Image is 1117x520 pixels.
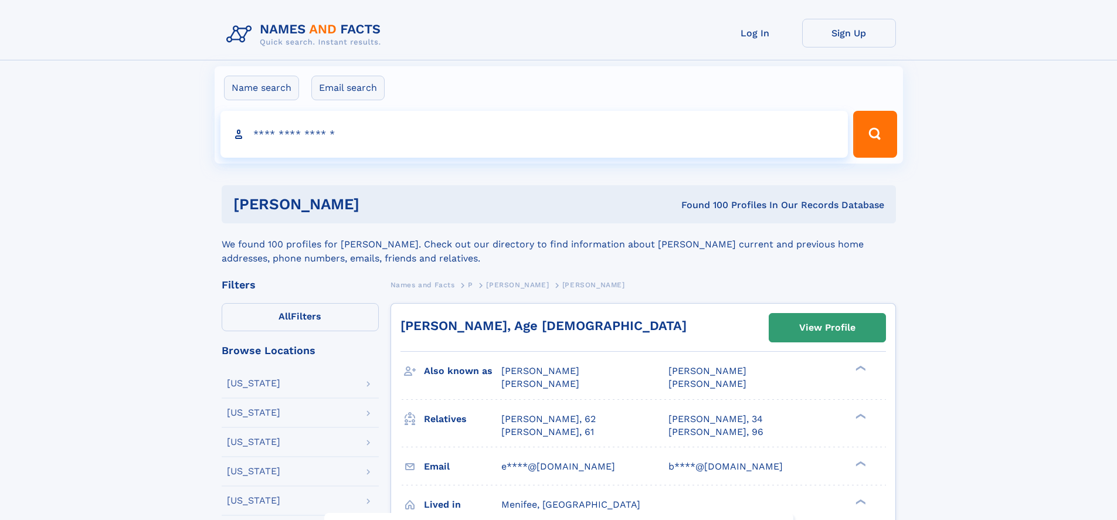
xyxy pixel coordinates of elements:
[668,365,746,376] span: [PERSON_NAME]
[853,365,867,372] div: ❯
[486,281,549,289] span: [PERSON_NAME]
[400,318,687,333] a: [PERSON_NAME], Age [DEMOGRAPHIC_DATA]
[486,277,549,292] a: [PERSON_NAME]
[222,303,379,331] label: Filters
[501,365,579,376] span: [PERSON_NAME]
[501,426,594,439] a: [PERSON_NAME], 61
[468,277,473,292] a: P
[853,111,897,158] button: Search Button
[222,19,391,50] img: Logo Names and Facts
[391,277,455,292] a: Names and Facts
[668,413,763,426] a: [PERSON_NAME], 34
[501,413,596,426] a: [PERSON_NAME], 62
[227,467,280,476] div: [US_STATE]
[424,361,501,381] h3: Also known as
[668,426,763,439] a: [PERSON_NAME], 96
[227,496,280,505] div: [US_STATE]
[222,223,896,266] div: We found 100 profiles for [PERSON_NAME]. Check out our directory to find information about [PERSO...
[227,408,280,417] div: [US_STATE]
[853,498,867,505] div: ❯
[279,311,291,322] span: All
[220,111,848,158] input: search input
[853,460,867,467] div: ❯
[769,314,885,342] a: View Profile
[708,19,802,47] a: Log In
[424,495,501,515] h3: Lived in
[520,199,884,212] div: Found 100 Profiles In Our Records Database
[424,457,501,477] h3: Email
[222,345,379,356] div: Browse Locations
[802,19,896,47] a: Sign Up
[222,280,379,290] div: Filters
[853,412,867,420] div: ❯
[799,314,855,341] div: View Profile
[562,281,625,289] span: [PERSON_NAME]
[233,197,521,212] h1: [PERSON_NAME]
[501,499,640,510] span: Menifee, [GEOGRAPHIC_DATA]
[227,437,280,447] div: [US_STATE]
[224,76,299,100] label: Name search
[468,281,473,289] span: P
[227,379,280,388] div: [US_STATE]
[668,378,746,389] span: [PERSON_NAME]
[501,378,579,389] span: [PERSON_NAME]
[424,409,501,429] h3: Relatives
[311,76,385,100] label: Email search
